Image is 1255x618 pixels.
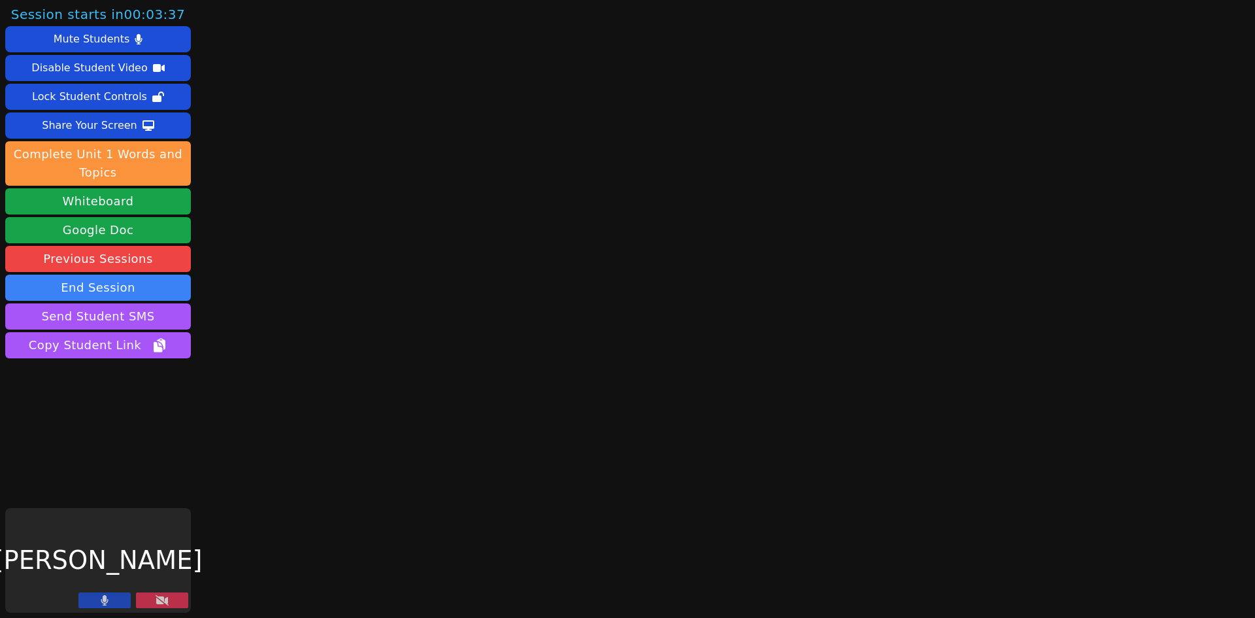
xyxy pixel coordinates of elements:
[5,275,191,301] button: End Session
[5,84,191,110] button: Lock Student Controls
[5,141,191,186] button: Complete Unit 1 Words and Topics
[32,86,147,107] div: Lock Student Controls
[5,188,191,215] button: Whiteboard
[5,246,191,272] a: Previous Sessions
[31,58,147,78] div: Disable Student Video
[11,5,186,24] span: Session starts in
[5,112,191,139] button: Share Your Screen
[5,26,191,52] button: Mute Students
[5,303,191,330] button: Send Student SMS
[54,29,129,50] div: Mute Students
[124,7,185,22] time: 00:03:37
[5,508,191,613] div: [PERSON_NAME]
[5,55,191,81] button: Disable Student Video
[5,332,191,358] button: Copy Student Link
[42,115,137,136] div: Share Your Screen
[5,217,191,243] a: Google Doc
[29,336,167,354] span: Copy Student Link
